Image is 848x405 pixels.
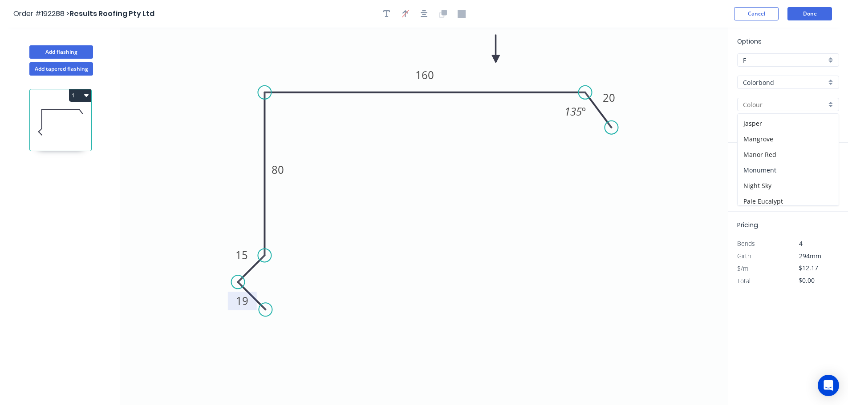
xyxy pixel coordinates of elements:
input: Colour [743,100,826,109]
div: Jasper [738,116,839,131]
tspan: 160 [415,68,434,82]
div: Mangrove [738,131,839,147]
span: Bends [737,239,755,248]
tspan: 15 [235,248,248,262]
span: Order #192288 > [13,8,69,19]
div: Manor Red [738,147,839,162]
button: Add flashing [29,45,93,59]
span: 4 [799,239,803,248]
span: Total [737,277,751,285]
span: Options [737,37,762,46]
div: Pale Eucalypt [738,193,839,209]
button: Add tapered flashing [29,62,93,76]
tspan: 19 [236,293,248,308]
tspan: º [582,104,586,119]
span: Girth [737,252,751,260]
button: 1 [69,89,91,102]
span: Pricing [737,221,758,229]
div: Open Intercom Messenger [818,375,839,396]
span: $/m [737,264,748,273]
button: Done [787,7,832,20]
button: Cancel [734,7,779,20]
tspan: 80 [272,162,284,177]
tspan: 135 [564,104,582,119]
svg: 0 [120,28,728,405]
span: 294mm [799,252,821,260]
input: Price level [743,56,826,65]
tspan: 20 [603,90,615,105]
div: Night Sky [738,178,839,193]
div: Monument [738,162,839,178]
input: Material [743,78,826,87]
span: Results Roofing Pty Ltd [69,8,154,19]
